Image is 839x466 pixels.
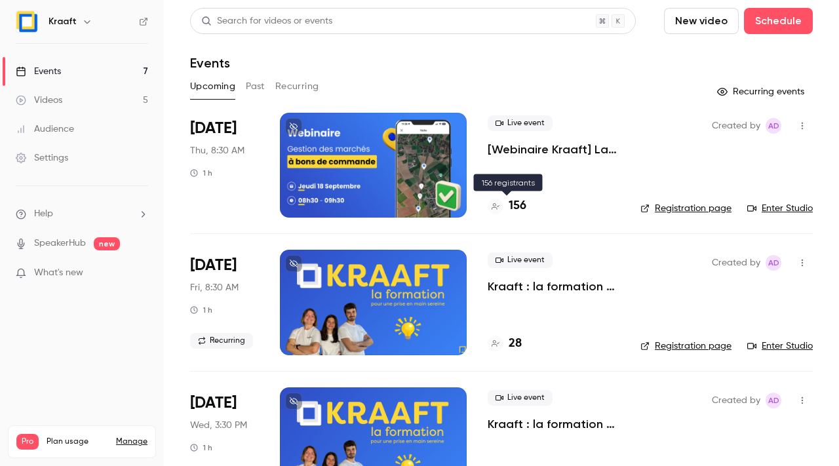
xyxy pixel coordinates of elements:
[190,144,244,157] span: Thu, 8:30 AM
[488,279,619,294] a: Kraaft : la formation 💪
[712,393,760,408] span: Created by
[190,113,259,218] div: Sep 18 Thu, 8:30 AM (Europe/Paris)
[116,437,147,447] a: Manage
[34,237,86,250] a: SpeakerHub
[16,65,61,78] div: Events
[16,434,39,450] span: Pro
[712,255,760,271] span: Created by
[94,237,120,250] span: new
[190,393,237,414] span: [DATE]
[132,267,148,279] iframe: Noticeable Trigger
[16,94,62,107] div: Videos
[488,390,553,406] span: Live event
[16,123,74,136] div: Audience
[488,197,526,215] a: 156
[190,442,212,453] div: 1 h
[190,76,235,97] button: Upcoming
[744,8,813,34] button: Schedule
[509,197,526,215] h4: 156
[766,255,781,271] span: Alice de Guyenro
[640,340,732,353] a: Registration page
[768,118,779,134] span: Ad
[768,393,779,408] span: Ad
[509,335,522,353] h4: 28
[190,168,212,178] div: 1 h
[488,115,553,131] span: Live event
[190,419,247,432] span: Wed, 3:30 PM
[747,202,813,215] a: Enter Studio
[190,118,237,139] span: [DATE]
[640,202,732,215] a: Registration page
[711,81,813,102] button: Recurring events
[190,255,237,276] span: [DATE]
[49,15,77,28] h6: Kraaft
[34,266,83,280] span: What's new
[768,255,779,271] span: Ad
[190,281,239,294] span: Fri, 8:30 AM
[712,118,760,134] span: Created by
[190,55,230,71] h1: Events
[766,393,781,408] span: Alice de Guyenro
[488,335,522,353] a: 28
[766,118,781,134] span: Alice de Guyenro
[190,305,212,315] div: 1 h
[16,11,37,32] img: Kraaft
[488,252,553,268] span: Live event
[190,333,253,349] span: Recurring
[246,76,265,97] button: Past
[190,250,259,355] div: Sep 19 Fri, 8:30 AM (Europe/Paris)
[664,8,739,34] button: New video
[488,142,619,157] a: [Webinaire Kraaft] La gestion des marchés à bons de commande et des petites interventions
[47,437,108,447] span: Plan usage
[747,340,813,353] a: Enter Studio
[16,151,68,165] div: Settings
[488,416,619,432] a: Kraaft : la formation 💪
[16,207,148,221] li: help-dropdown-opener
[275,76,319,97] button: Recurring
[34,207,53,221] span: Help
[201,14,332,28] div: Search for videos or events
